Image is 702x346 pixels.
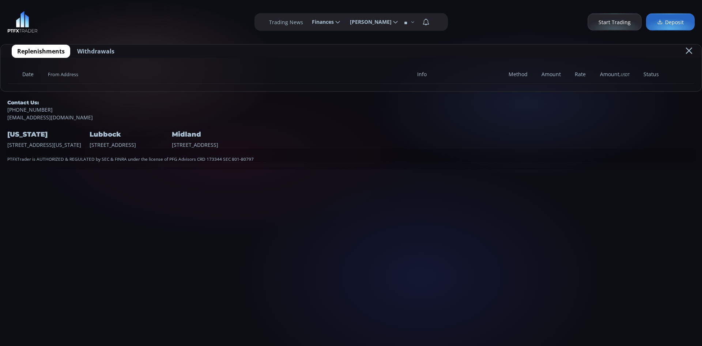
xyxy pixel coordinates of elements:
[637,65,666,84] span: Status
[77,47,114,56] span: Withdrawals
[599,18,631,26] span: Start Trading
[7,149,695,163] div: PTFXTrader is AUTHORIZED & REGULATED by SEC & FINRA under the license of PFG Advisors CRD 173344 ...
[657,18,684,26] span: Deposit
[90,129,170,141] h4: Lubbock
[593,65,637,84] span: Amount,
[7,99,695,106] h5: Contact Us:
[90,121,170,148] div: [STREET_ADDRESS]
[12,45,70,58] button: Replenishments
[588,14,642,31] a: Start Trading
[17,47,65,56] span: Replenishments
[7,121,88,148] div: [STREET_ADDRESS][US_STATE]
[41,65,410,84] span: From Address
[7,11,38,33] img: LOGO
[7,129,88,141] h4: [US_STATE]
[410,65,501,84] span: Info
[646,14,695,31] a: Deposit
[307,15,334,29] span: Finances
[568,65,593,84] span: Rate
[7,106,695,114] a: [PHONE_NUMBER]
[621,72,630,77] span: USDT
[172,129,252,141] h4: Midland
[172,121,252,148] div: [STREET_ADDRESS]
[72,45,120,58] button: Withdrawals
[15,65,41,84] span: Date
[269,18,303,26] label: Trading News
[345,15,392,29] span: [PERSON_NAME]
[501,65,534,84] span: Method
[535,65,568,84] span: Amount
[7,99,695,121] div: [EMAIL_ADDRESS][DOMAIN_NAME]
